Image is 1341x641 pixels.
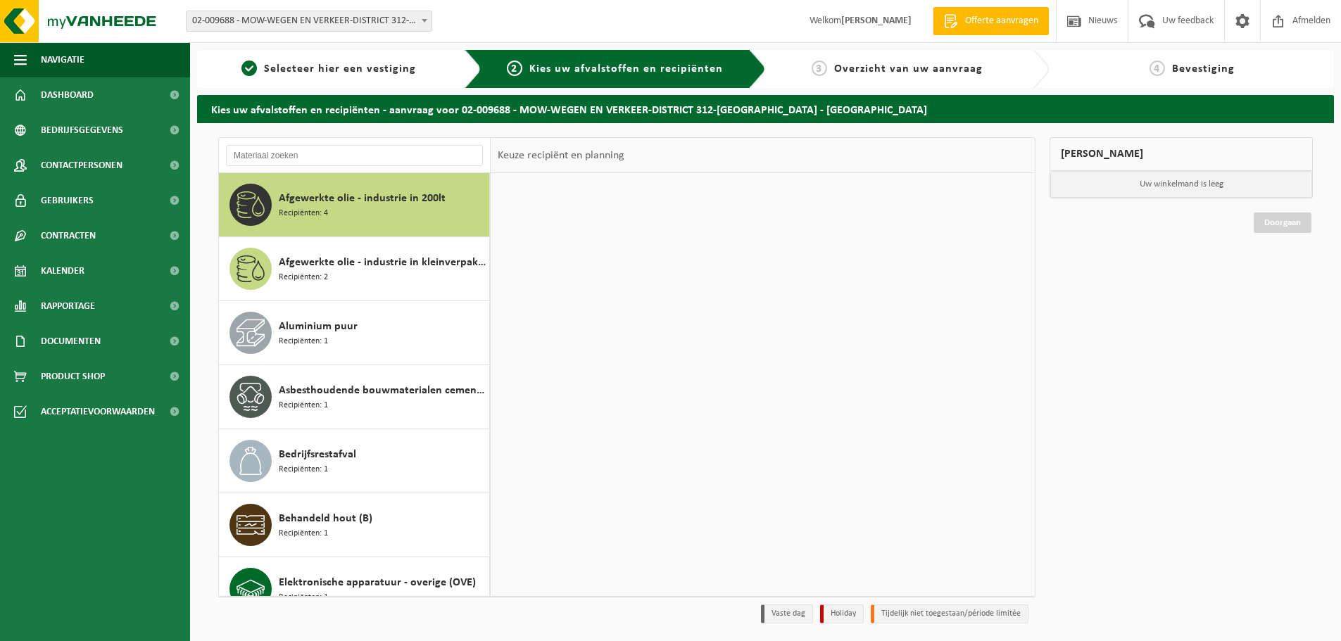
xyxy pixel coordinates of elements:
[491,138,631,173] div: Keuze recipiënt en planning
[197,95,1334,122] h2: Kies uw afvalstoffen en recipiënten - aanvraag voor 02-009688 - MOW-WEGEN EN VERKEER-DISTRICT 312...
[529,63,723,75] span: Kies uw afvalstoffen en recipiënten
[41,148,122,183] span: Contactpersonen
[871,604,1028,623] li: Tijdelijk niet toegestaan/période limitée
[41,359,105,394] span: Product Shop
[41,253,84,288] span: Kalender
[219,365,490,429] button: Asbesthoudende bouwmaterialen cementgebonden (hechtgebonden) Recipiënten: 1
[279,318,358,335] span: Aluminium puur
[279,574,476,591] span: Elektronische apparatuur - overige (OVE)
[507,61,522,76] span: 2
[1050,171,1312,198] p: Uw winkelmand is leeg
[41,324,101,359] span: Documenten
[41,113,123,148] span: Bedrijfsgegevens
[1254,212,1311,233] a: Doorgaan
[204,61,453,77] a: 1Selecteer hier een vestiging
[279,527,328,540] span: Recipiënten: 1
[219,493,490,557] button: Behandeld hout (B) Recipiënten: 1
[1050,137,1313,171] div: [PERSON_NAME]
[41,288,95,324] span: Rapportage
[219,237,490,301] button: Afgewerkte olie - industrie in kleinverpakking Recipiënten: 2
[41,42,84,77] span: Navigatie
[1172,63,1235,75] span: Bevestiging
[187,11,432,31] span: 02-009688 - MOW-WEGEN EN VERKEER-DISTRICT 312-KORTRIJK - KORTRIJK
[279,399,328,412] span: Recipiënten: 1
[1150,61,1165,76] span: 4
[219,429,490,493] button: Bedrijfsrestafval Recipiënten: 1
[186,11,432,32] span: 02-009688 - MOW-WEGEN EN VERKEER-DISTRICT 312-KORTRIJK - KORTRIJK
[279,271,328,284] span: Recipiënten: 2
[279,510,372,527] span: Behandeld hout (B)
[279,335,328,348] span: Recipiënten: 1
[41,183,94,218] span: Gebruikers
[226,145,483,166] input: Materiaal zoeken
[820,604,864,623] li: Holiday
[279,382,486,399] span: Asbesthoudende bouwmaterialen cementgebonden (hechtgebonden)
[241,61,257,76] span: 1
[279,463,328,476] span: Recipiënten: 1
[264,63,416,75] span: Selecteer hier een vestiging
[219,301,490,365] button: Aluminium puur Recipiënten: 1
[279,591,328,604] span: Recipiënten: 1
[279,254,486,271] span: Afgewerkte olie - industrie in kleinverpakking
[834,63,983,75] span: Overzicht van uw aanvraag
[41,77,94,113] span: Dashboard
[219,173,490,237] button: Afgewerkte olie - industrie in 200lt Recipiënten: 4
[219,557,490,621] button: Elektronische apparatuur - overige (OVE) Recipiënten: 1
[41,394,155,429] span: Acceptatievoorwaarden
[962,14,1042,28] span: Offerte aanvragen
[279,190,446,207] span: Afgewerkte olie - industrie in 200lt
[279,207,328,220] span: Recipiënten: 4
[761,604,813,623] li: Vaste dag
[41,218,96,253] span: Contracten
[812,61,827,76] span: 3
[279,446,356,463] span: Bedrijfsrestafval
[841,15,912,26] strong: [PERSON_NAME]
[933,7,1049,35] a: Offerte aanvragen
